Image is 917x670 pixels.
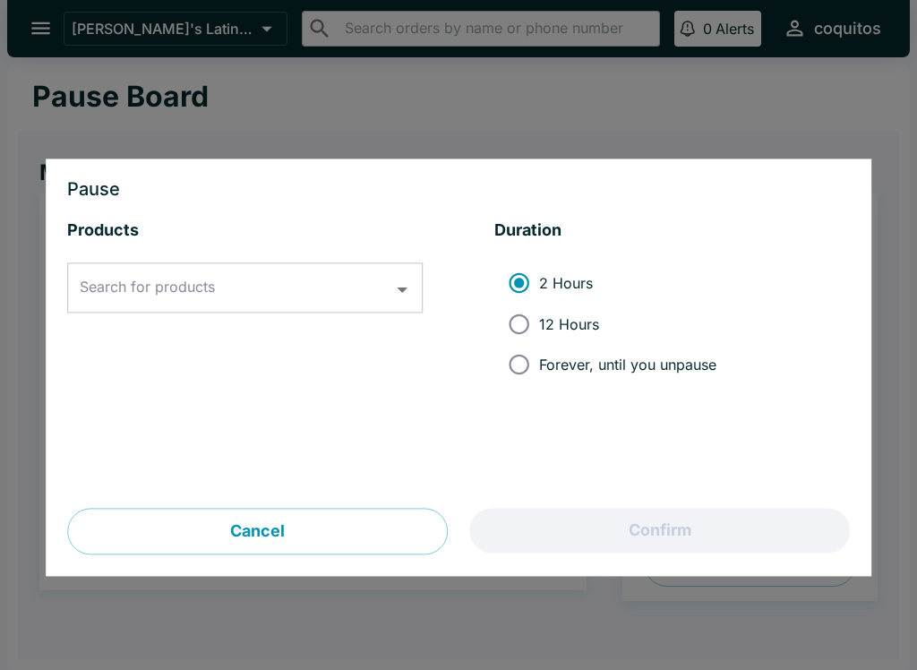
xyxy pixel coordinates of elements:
button: Open [389,276,416,304]
h3: Pause [67,181,850,199]
button: Cancel [67,509,448,555]
h5: Duration [494,220,850,242]
span: Forever, until you unpause [539,356,716,374]
span: 2 Hours [539,274,593,292]
span: 12 Hours [539,315,599,333]
h5: Products [67,220,423,242]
